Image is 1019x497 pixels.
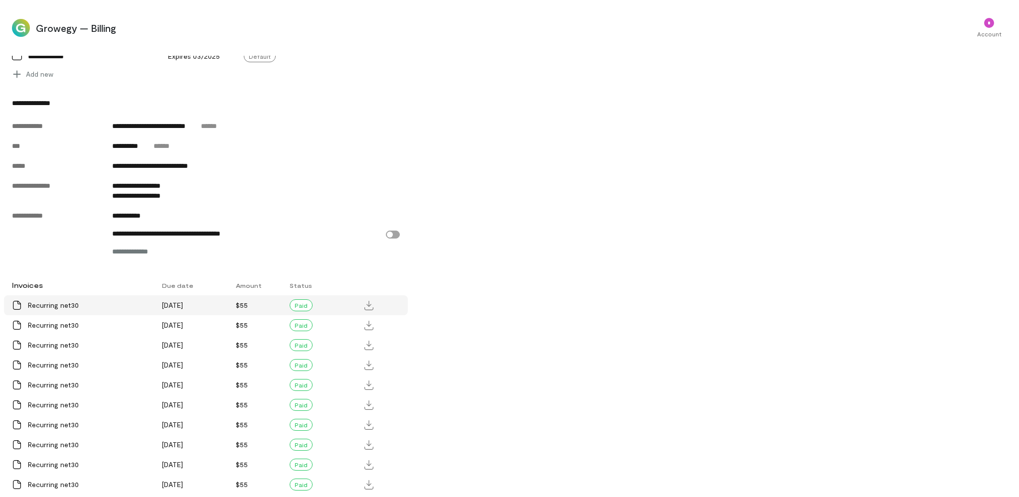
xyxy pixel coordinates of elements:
[28,340,150,350] div: Recurring net30
[28,380,150,390] div: Recurring net30
[244,50,276,62] span: Default
[284,276,361,294] div: Status
[290,339,313,351] div: Paid
[28,460,150,470] div: Recurring net30
[230,276,284,294] div: Amount
[162,400,183,409] span: [DATE]
[236,301,248,309] span: $55
[977,30,1002,38] div: Account
[162,301,183,309] span: [DATE]
[36,21,965,35] span: Growegy — Billing
[162,321,183,329] span: [DATE]
[290,419,313,431] div: Paid
[6,275,156,295] div: Invoices
[236,400,248,409] span: $55
[156,276,229,294] div: Due date
[290,479,313,491] div: Paid
[28,400,150,410] div: Recurring net30
[236,380,248,389] span: $55
[236,321,248,329] span: $55
[236,440,248,449] span: $55
[236,420,248,429] span: $55
[28,440,150,450] div: Recurring net30
[162,361,183,369] span: [DATE]
[236,361,248,369] span: $55
[28,300,150,310] div: Recurring net30
[28,420,150,430] div: Recurring net30
[290,459,313,471] div: Paid
[290,319,313,331] div: Paid
[290,379,313,391] div: Paid
[236,480,248,489] span: $55
[162,460,183,469] span: [DATE]
[26,69,53,79] span: Add new
[28,360,150,370] div: Recurring net30
[290,399,313,411] div: Paid
[162,341,183,349] span: [DATE]
[236,460,248,469] span: $55
[28,320,150,330] div: Recurring net30
[28,480,150,490] div: Recurring net30
[290,439,313,451] div: Paid
[290,359,313,371] div: Paid
[236,341,248,349] span: $55
[290,299,313,311] div: Paid
[168,52,220,60] span: Expires 03/2025
[162,480,183,489] span: [DATE]
[162,440,183,449] span: [DATE]
[971,10,1007,46] div: *Account
[162,420,183,429] span: [DATE]
[162,380,183,389] span: [DATE]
